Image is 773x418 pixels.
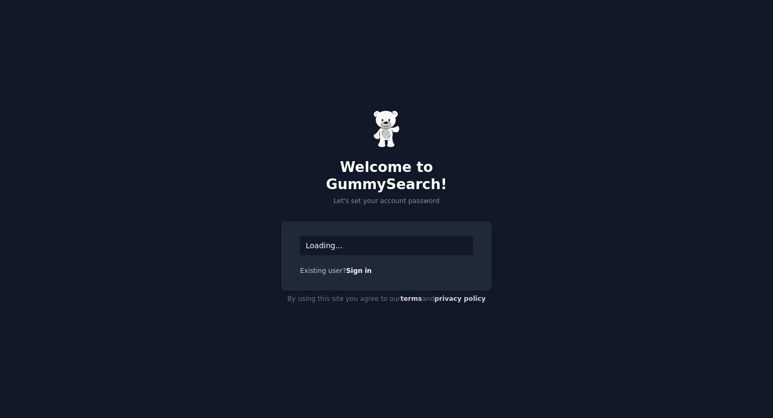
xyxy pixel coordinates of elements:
[281,291,492,308] div: By using this site you agree to our and
[281,197,492,206] p: Let's set your account password
[300,236,473,255] div: Loading...
[434,295,486,302] a: privacy policy
[400,295,422,302] a: terms
[300,267,346,275] span: Existing user?
[346,267,372,275] a: Sign in
[373,110,400,148] img: Gummy Bear
[281,159,492,193] h2: Welcome to GummySearch!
